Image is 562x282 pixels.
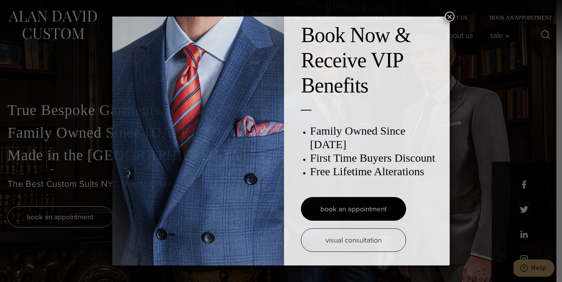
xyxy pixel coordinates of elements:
a: visual consultation [301,228,406,252]
a: book an appointment [301,197,406,221]
h2: Book Now & Receive VIP Benefits [301,23,442,99]
span: Help [17,5,33,12]
button: Close [445,12,455,21]
h3: First Time Buyers Discount [310,151,442,165]
h3: Family Owned Since [DATE] [310,124,442,151]
h3: Free Lifetime Alterations [310,165,442,178]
